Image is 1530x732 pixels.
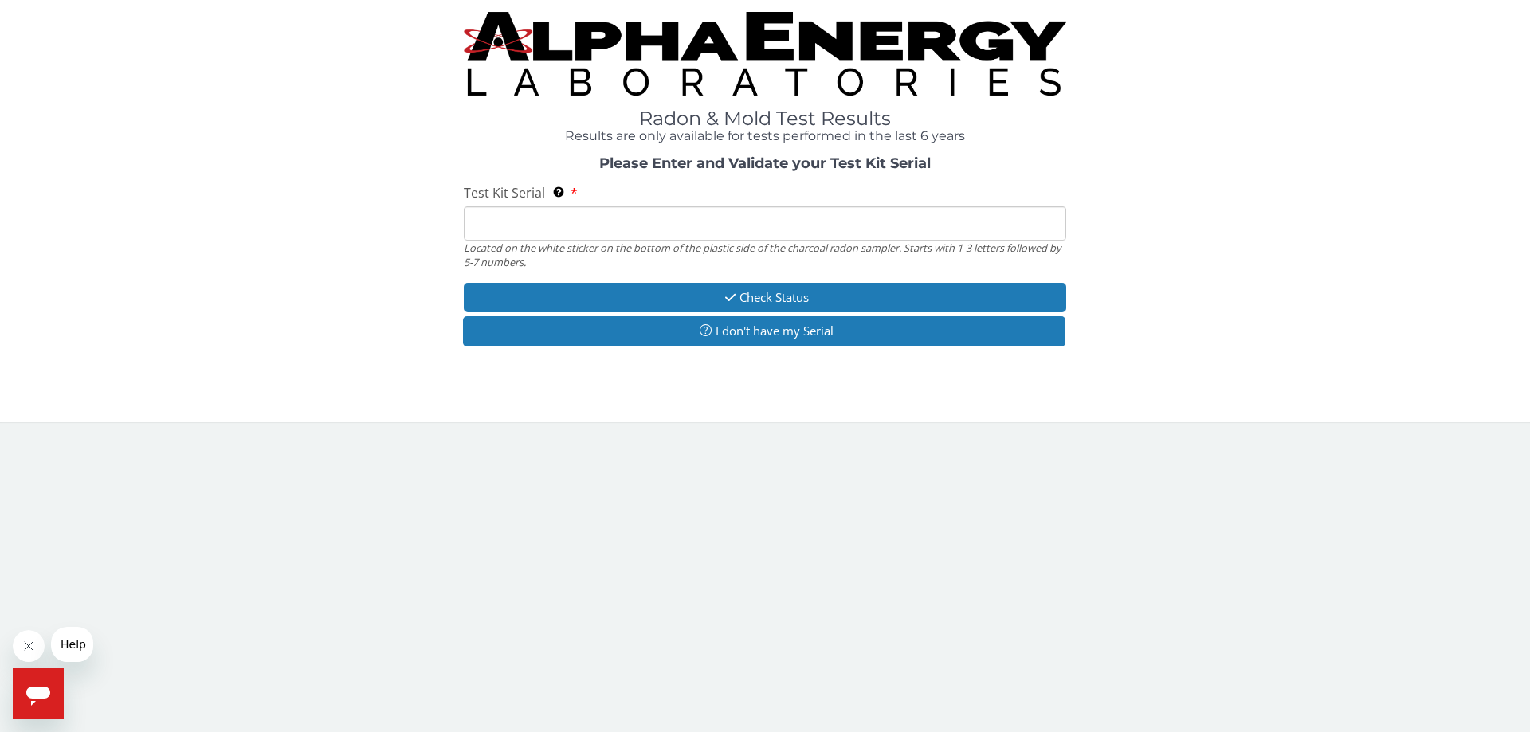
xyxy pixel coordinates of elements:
[464,283,1066,312] button: Check Status
[599,155,931,172] strong: Please Enter and Validate your Test Kit Serial
[464,241,1066,270] div: Located on the white sticker on the bottom of the plastic side of the charcoal radon sampler. Sta...
[464,108,1066,129] h1: Radon & Mold Test Results
[464,129,1066,143] h4: Results are only available for tests performed in the last 6 years
[464,12,1066,96] img: TightCrop.jpg
[13,630,45,662] iframe: Close message
[464,184,545,202] span: Test Kit Serial
[51,627,93,662] iframe: Message from company
[13,668,64,719] iframe: Button to launch messaging window
[463,316,1065,346] button: I don't have my Serial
